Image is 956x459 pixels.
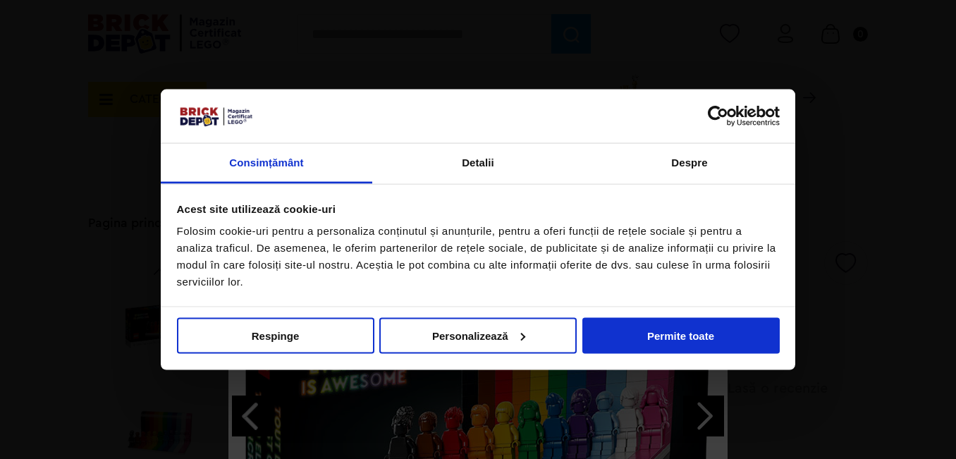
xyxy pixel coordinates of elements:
div: Folosim cookie-uri pentru a personaliza conținutul și anunțurile, pentru a oferi funcții de rețel... [177,223,780,290]
button: Personalizează [379,317,577,353]
div: Acest site utilizează cookie-uri [177,200,780,217]
a: Despre [584,144,795,184]
a: Usercentrics Cookiebot - opens in a new window [656,105,780,126]
button: Respinge [177,317,374,353]
a: Consimțământ [161,144,372,184]
button: Permite toate [582,317,780,353]
img: siglă [177,105,255,128]
a: Detalii [372,144,584,184]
